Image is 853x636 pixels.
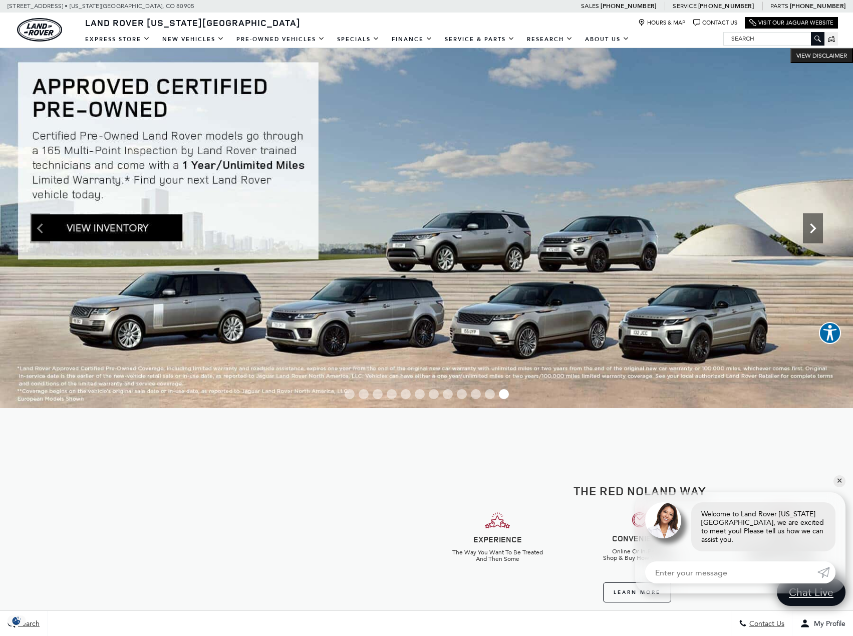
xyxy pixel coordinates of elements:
aside: Accessibility Help Desk [819,322,841,346]
a: Research [521,31,579,48]
div: Welcome to Land Rover [US_STATE][GEOGRAPHIC_DATA], we are excited to meet you! Please tell us how... [691,502,835,551]
a: EXPRESS STORE [79,31,156,48]
a: Land Rover [US_STATE][GEOGRAPHIC_DATA] [79,17,307,29]
button: Explore your accessibility options [819,322,841,344]
span: Go to slide 11 [485,389,495,399]
a: Service & Parts [439,31,521,48]
a: About Us [579,31,636,48]
a: Visit Our Jaguar Website [749,19,833,27]
a: Specials [331,31,386,48]
span: Go to slide 2 [359,389,369,399]
span: Sales [581,3,599,10]
input: Enter your message [645,561,817,583]
img: Opt-Out Icon [5,615,28,626]
span: Go to slide 3 [373,389,383,399]
input: Search [724,33,824,45]
span: My Profile [810,619,845,628]
a: New Vehicles [156,31,230,48]
a: Hours & Map [638,19,686,27]
a: Contact Us [693,19,737,27]
span: Service [673,3,696,10]
span: Go to slide 8 [443,389,453,399]
strong: CONVENIENCE [612,533,667,544]
a: [PHONE_NUMBER] [698,2,754,10]
a: Learn More [603,582,671,602]
div: Next [803,213,823,243]
span: Land Rover [US_STATE][GEOGRAPHIC_DATA] [85,17,301,29]
a: Submit [817,561,835,583]
iframe: YouTube video player [58,458,369,633]
h6: The Way You Want To Be Treated And Then Some [434,549,561,562]
span: VIEW DISCLAIMER [796,52,847,60]
span: Go to slide 6 [415,389,425,399]
a: [PHONE_NUMBER] [790,2,845,10]
span: Go to slide 7 [429,389,439,399]
button: VIEW DISCLAIMER [790,48,853,63]
span: Contact Us [747,619,784,628]
a: [PHONE_NUMBER] [601,2,656,10]
a: Pre-Owned Vehicles [230,31,331,48]
span: Go to slide 1 [345,389,355,399]
span: Go to slide 10 [471,389,481,399]
div: Previous [30,213,50,243]
span: Go to slide 9 [457,389,467,399]
a: [STREET_ADDRESS] • [US_STATE][GEOGRAPHIC_DATA], CO 80905 [8,3,194,10]
span: Parts [770,3,788,10]
span: Go to slide 12 [499,389,509,399]
button: Open user profile menu [792,611,853,636]
span: Go to slide 4 [387,389,397,399]
a: land-rover [17,18,62,42]
span: Go to slide 5 [401,389,411,399]
section: Click to Open Cookie Consent Modal [5,615,28,626]
strong: EXPERIENCE [473,534,522,545]
h6: Online Or In-Person, Shop & Buy How You Want [576,548,703,561]
a: Finance [386,31,439,48]
nav: Main Navigation [79,31,636,48]
img: Land Rover [17,18,62,42]
h2: The Red Noland Way [434,484,846,497]
img: Agent profile photo [645,502,681,538]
